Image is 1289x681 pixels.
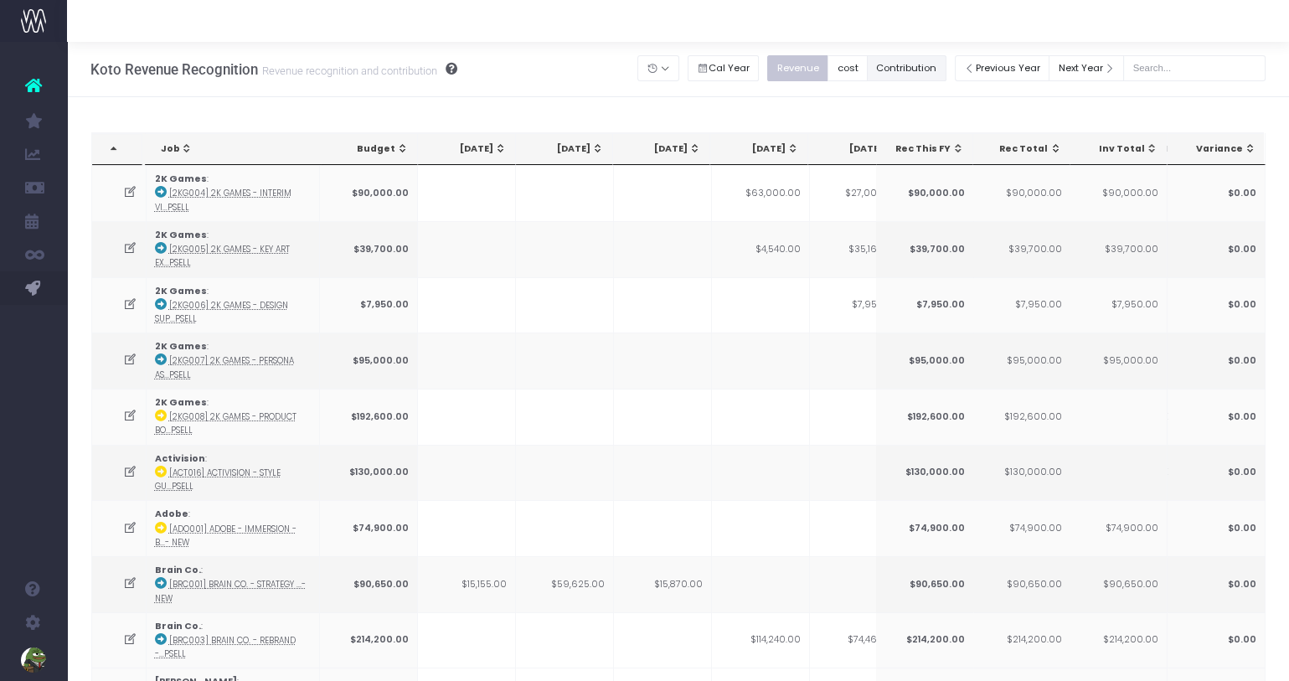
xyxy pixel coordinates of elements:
td: $7,950.00 [810,277,908,333]
abbr: [BRC003] Brain Co. - Rebrand - Brand - Upsell [155,635,296,659]
div: Rec This FY [891,142,964,156]
div: Rec Total [988,142,1061,156]
td: $130,000.00 [320,445,418,501]
td: $214,200.00 [320,612,418,668]
th: Variance: activate to sort column ascending [1168,133,1266,165]
td: $214,200.00 [1069,612,1167,668]
strong: 2K Games [155,396,207,409]
div: Small button group [688,51,768,85]
strong: 2K Games [155,173,207,185]
td: $74,460.00 [810,612,908,668]
th: Rec Total: activate to sort column ascending [973,133,1070,165]
td: : [147,389,320,445]
td: : [147,556,320,612]
td: : [147,165,320,221]
td: $0.00 [1167,165,1265,221]
td: $0.00 [1167,389,1265,445]
td: $15,870.00 [614,556,712,612]
div: Small button group [767,51,954,85]
small: Revenue recognition and contribution [258,61,437,78]
img: images/default_profile_image.png [21,647,46,673]
td: $130,000.00 [875,445,973,501]
div: Inv Total [1085,142,1158,156]
td: $130,000.00 [972,445,1070,501]
td: : [147,612,320,668]
td: $214,200.00 [972,612,1070,668]
td: $39,700.00 [320,221,418,277]
strong: Brain Co. [155,564,201,576]
td: : [147,277,320,333]
button: Revenue [767,55,828,81]
th: : activate to sort column descending [92,133,143,165]
td: $74,900.00 [320,500,418,556]
abbr: [2KG008] 2k Games - Product Book - Digital - Upsell [155,411,296,436]
td: $39,700.00 [1069,221,1167,277]
td: $90,000.00 [875,165,973,221]
input: Search... [1123,55,1266,81]
td: $39,700.00 [875,221,973,277]
th: Jul 25: activate to sort column ascending [710,133,807,165]
button: cost [828,55,868,81]
td: $95,000.00 [875,333,973,389]
div: [DATE] [628,142,701,156]
td: $114,240.00 [712,612,810,668]
th: Job: activate to sort column ascending [146,133,323,165]
td: $0.00 [1167,556,1265,612]
td: $74,900.00 [972,500,1070,556]
td: $214,200.00 [875,612,973,668]
td: $90,650.00 [1069,556,1167,612]
h3: Koto Revenue Recognition [90,61,457,78]
td: $95,000.00 [972,333,1070,389]
abbr: [2KG007] 2K Games - Persona Assets - Brand - Upsell [155,355,294,379]
strong: 2K Games [155,340,207,353]
th: Apr 25: activate to sort column ascending [418,133,515,165]
td: $39,700.00 [972,221,1070,277]
strong: 2K Games [155,285,207,297]
td: $7,950.00 [972,277,1070,333]
td: $35,160.00 [810,221,908,277]
td: $15,155.00 [418,556,516,612]
td: : [147,333,320,389]
td: $90,000.00 [320,165,418,221]
th: May 25: activate to sort column ascending [516,133,613,165]
td: : [147,221,320,277]
td: $7,950.00 [320,277,418,333]
td: $90,000.00 [1069,165,1167,221]
button: Next Year [1049,55,1124,81]
td: $0.00 [1167,277,1265,333]
th: Aug 25: activate to sort column ascending [808,133,905,165]
div: [DATE] [823,142,896,156]
abbr: [BRC001] Brain Co. - Strategy - Brand - New [155,579,306,603]
button: Contribution [867,55,946,81]
td: $0.00 [1167,612,1265,668]
td: $192,600.00 [320,389,418,445]
td: $74,900.00 [1069,500,1167,556]
div: Budget [336,142,409,156]
abbr: [2KG005] 2K Games - Key Art Explore - Brand - Upsell [155,244,290,268]
td: $192,600.00 [875,389,973,445]
strong: Brain Co. [155,620,201,632]
td: $90,650.00 [320,556,418,612]
div: Job [161,142,314,156]
td: $63,000.00 [712,165,810,221]
button: Cal Year [688,55,760,81]
td: $90,650.00 [875,556,973,612]
td: $27,000.00 [810,165,908,221]
td: $192,600.00 [972,389,1070,445]
div: [DATE] [531,142,604,156]
td: : [147,445,320,501]
td: $90,000.00 [972,165,1070,221]
th: Budget: activate to sort column ascending [321,133,418,165]
td: $59,625.00 [516,556,614,612]
td: $74,900.00 [875,500,973,556]
button: Previous Year [955,55,1050,81]
td: $4,540.00 [712,221,810,277]
td: $7,950.00 [1069,277,1167,333]
th: Rec This FY: activate to sort column ascending [876,133,973,165]
abbr: [2KG006] 2K Games - Design Support - Brand - Upsell [155,300,288,324]
td: $0.00 [1167,221,1265,277]
td: $95,000.00 [320,333,418,389]
td: $0.00 [1167,500,1265,556]
div: Variance [1183,142,1256,156]
td: $0.00 [1167,445,1265,501]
